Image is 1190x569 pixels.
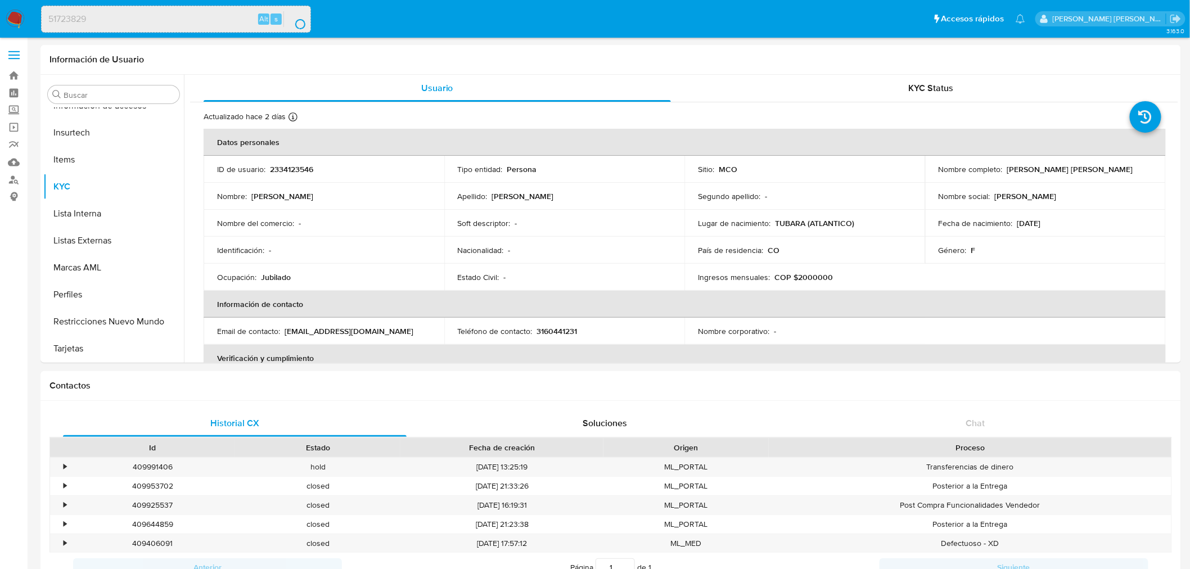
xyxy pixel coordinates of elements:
div: closed [235,534,400,553]
button: KYC [43,173,184,200]
p: - [508,245,511,255]
div: • [64,538,66,549]
button: Tarjetas [43,335,184,362]
p: - [515,218,517,228]
div: ML_PORTAL [603,496,769,514]
p: Nombre : [217,191,247,201]
button: Restricciones Nuevo Mundo [43,308,184,335]
p: 3160441231 [537,326,578,336]
div: ML_PORTAL [603,477,769,495]
p: Sitio : [698,164,714,174]
div: ML_PORTAL [603,458,769,476]
p: CO [768,245,779,255]
p: [PERSON_NAME] [251,191,313,201]
p: [PERSON_NAME] [995,191,1057,201]
span: Historial CX [210,417,259,430]
input: Buscar [64,90,175,100]
th: Información de contacto [204,291,1166,318]
p: MCO [719,164,737,174]
p: - [269,245,271,255]
div: 409925537 [70,496,235,514]
p: - [765,191,767,201]
div: [DATE] 13:25:19 [400,458,603,476]
p: - [504,272,506,282]
div: 409406091 [70,534,235,553]
button: Listas Externas [43,227,184,254]
div: [DATE] 21:23:38 [400,515,603,534]
p: [PERSON_NAME] [492,191,554,201]
div: • [64,462,66,472]
p: Nombre social : [939,191,990,201]
div: Fecha de creación [408,442,596,453]
div: Post Compra Funcionalidades Vendedor [769,496,1171,514]
p: Soft descriptor : [458,218,511,228]
p: Nombre corporativo : [698,326,769,336]
div: • [64,500,66,511]
div: ML_PORTAL [603,515,769,534]
span: Alt [259,13,268,24]
button: Buscar [52,90,61,99]
p: [PERSON_NAME] [PERSON_NAME] [1007,164,1133,174]
p: Nacionalidad : [458,245,504,255]
span: Soluciones [583,417,628,430]
a: Salir [1170,13,1182,25]
p: Fecha de nacimiento : [939,218,1013,228]
div: [DATE] 16:19:31 [400,496,603,514]
p: Estado Civil : [458,272,499,282]
p: F [971,245,976,255]
div: 409953702 [70,477,235,495]
p: Actualizado hace 2 días [204,111,286,122]
th: Verificación y cumplimiento [204,345,1166,372]
p: [EMAIL_ADDRESS][DOMAIN_NAME] [285,326,413,336]
div: Estado [243,442,393,453]
div: Defectuoso - XD [769,534,1171,553]
p: TUBARA (ATLANTICO) [775,218,854,228]
p: - [299,218,301,228]
div: Posterior a la Entrega [769,515,1171,534]
a: Notificaciones [1016,14,1025,24]
h1: Información de Usuario [49,54,144,65]
p: Ocupación : [217,272,256,282]
p: Género : [939,245,967,255]
button: Insurtech [43,119,184,146]
th: Datos personales [204,129,1166,156]
div: hold [235,458,400,476]
p: Identificación : [217,245,264,255]
div: • [64,481,66,491]
input: Buscar usuario o caso... [42,12,310,26]
button: Marcas AML [43,254,184,281]
div: closed [235,496,400,514]
button: search-icon [283,11,306,27]
button: Items [43,146,184,173]
p: leonardo.alvarezortiz@mercadolibre.com.co [1053,13,1166,24]
span: KYC Status [909,82,954,94]
div: Transferencias de dinero [769,458,1171,476]
p: Nombre completo : [939,164,1003,174]
div: Id [78,442,227,453]
p: Persona [507,164,537,174]
p: Tipo entidad : [458,164,503,174]
div: [DATE] 17:57:12 [400,534,603,553]
div: 409991406 [70,458,235,476]
button: Lista Interna [43,200,184,227]
p: [DATE] [1017,218,1041,228]
span: Chat [966,417,985,430]
p: Segundo apellido : [698,191,760,201]
div: 409644859 [70,515,235,534]
p: Ingresos mensuales : [698,272,770,282]
p: - [774,326,776,336]
p: ID de usuario : [217,164,265,174]
div: Origen [611,442,761,453]
button: Perfiles [43,281,184,308]
p: Apellido : [458,191,488,201]
span: Usuario [421,82,453,94]
p: Nombre del comercio : [217,218,294,228]
div: [DATE] 21:33:26 [400,477,603,495]
span: s [274,13,278,24]
p: COP $2000000 [774,272,833,282]
p: Email de contacto : [217,326,280,336]
div: closed [235,515,400,534]
div: closed [235,477,400,495]
div: Proceso [777,442,1164,453]
span: Accesos rápidos [941,13,1004,25]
